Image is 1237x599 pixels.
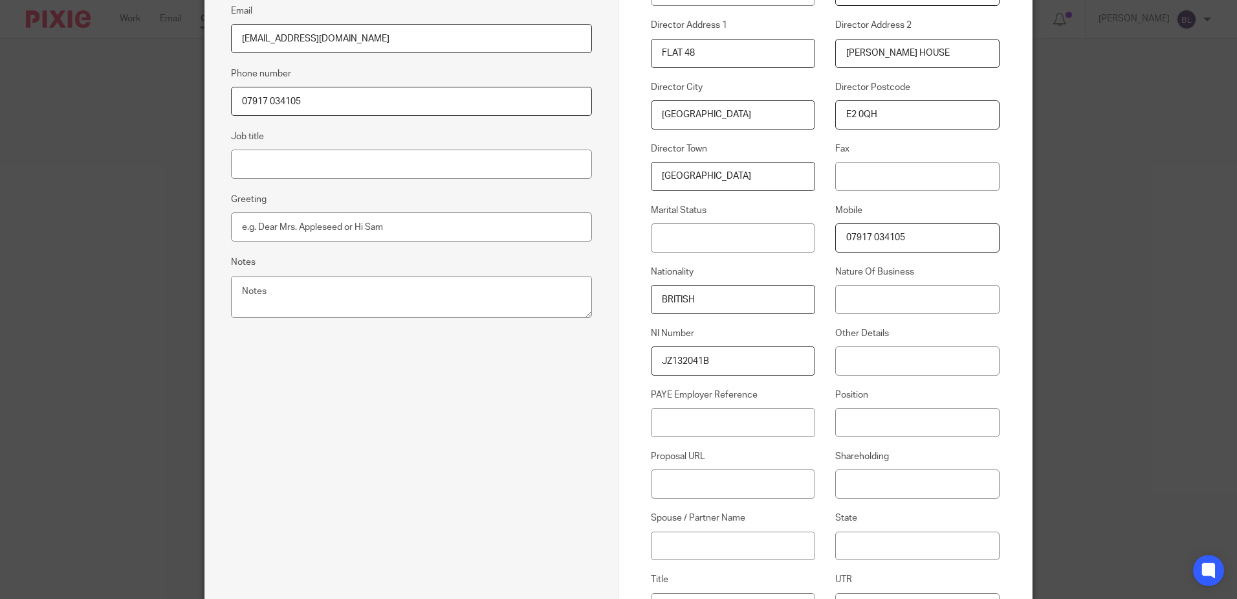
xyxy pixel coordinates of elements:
[231,130,264,143] label: Job title
[835,512,1000,525] label: State
[835,327,1000,340] label: Other Details
[651,19,815,32] label: Director Address 1
[651,512,815,525] label: Spouse / Partner Name
[231,193,267,206] label: Greeting
[651,327,815,340] label: NI Number
[651,81,815,94] label: Director City
[231,212,592,242] input: e.g. Dear Mrs. Appleseed or Hi Sam
[835,204,1000,217] label: Mobile
[231,5,252,17] label: Email
[651,389,815,401] label: PAYE Employer Reference
[231,256,256,269] label: Notes
[835,450,1000,463] label: Shareholding
[835,573,1000,586] label: UTR
[835,266,1000,278] label: Nature Of Business
[651,142,815,155] label: Director Town
[231,67,291,80] label: Phone number
[651,450,815,463] label: Proposal URL
[651,266,815,278] label: Nationality
[835,142,1000,155] label: Fax
[651,573,815,586] label: Title
[835,19,1000,32] label: Director Address 2
[835,389,1000,401] label: Position
[835,81,1000,94] label: Director Postcode
[651,204,815,217] label: Marital Status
